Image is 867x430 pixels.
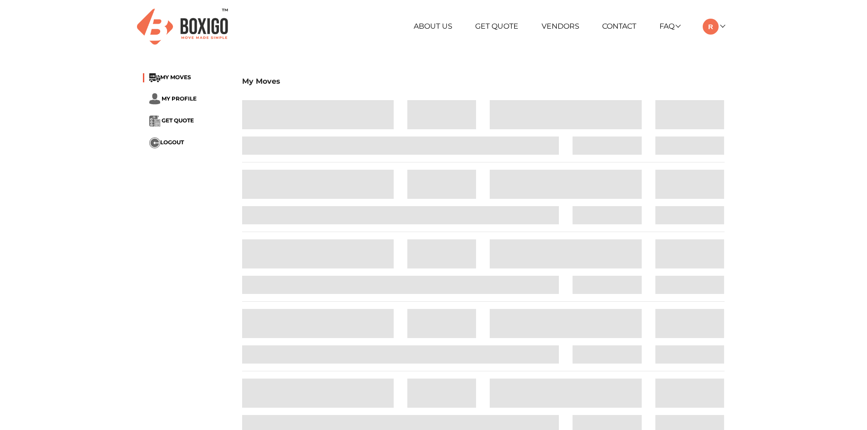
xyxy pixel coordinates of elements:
[137,9,228,45] img: Boxigo
[602,22,636,30] a: Contact
[160,74,191,81] span: MY MOVES
[149,117,194,124] a: ... GET QUOTE
[414,22,452,30] a: About Us
[149,137,160,148] img: ...
[659,22,680,30] a: FAQ
[162,117,194,124] span: GET QUOTE
[160,139,184,146] span: LOGOUT
[149,116,160,126] img: ...
[242,77,725,86] h3: My Moves
[542,22,579,30] a: Vendors
[149,137,184,148] button: ...LOGOUT
[149,95,197,102] a: ... MY PROFILE
[162,95,197,102] span: MY PROFILE
[149,73,160,82] img: ...
[149,93,160,105] img: ...
[149,74,191,81] a: ...MY MOVES
[475,22,518,30] a: Get Quote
